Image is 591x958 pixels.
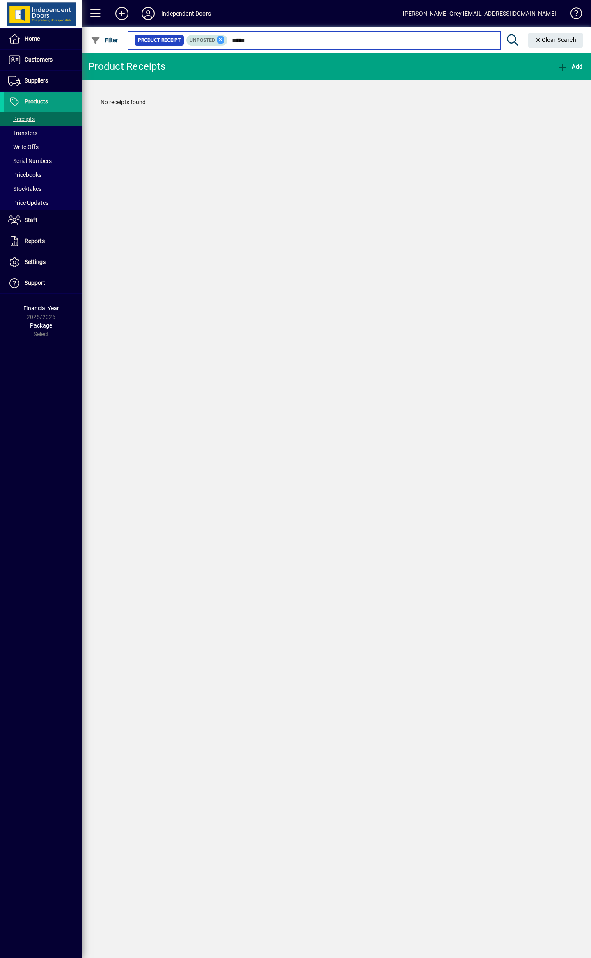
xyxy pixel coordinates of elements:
a: Receipts [4,112,82,126]
span: Home [25,35,40,42]
mat-chip: Product Movement Status: Unposted [186,35,228,46]
button: Filter [89,33,120,48]
a: Suppliers [4,71,82,91]
div: [PERSON_NAME]-Grey [EMAIL_ADDRESS][DOMAIN_NAME] [403,7,556,20]
span: Serial Numbers [8,158,52,164]
a: Customers [4,50,82,70]
span: Products [25,98,48,105]
span: Transfers [8,130,37,136]
span: Write Offs [8,144,39,150]
a: Serial Numbers [4,154,82,168]
a: Home [4,29,82,49]
span: Package [30,322,52,329]
button: Add [109,6,135,21]
span: Receipts [8,116,35,122]
span: Financial Year [23,305,59,312]
a: Support [4,273,82,293]
a: Transfers [4,126,82,140]
span: Settings [25,259,46,265]
span: Product Receipt [138,36,181,44]
a: Write Offs [4,140,82,154]
a: Price Updates [4,196,82,210]
div: Independent Doors [161,7,211,20]
span: Suppliers [25,77,48,84]
button: Profile [135,6,161,21]
a: Stocktakes [4,182,82,196]
span: Clear Search [535,37,577,43]
span: Unposted [190,37,215,43]
div: Product Receipts [88,60,165,73]
span: Stocktakes [8,186,41,192]
span: Add [558,63,582,70]
span: Pricebooks [8,172,41,178]
span: Price Updates [8,199,48,206]
button: Add [556,59,584,74]
a: Knowledge Base [564,2,581,28]
span: Reports [25,238,45,244]
span: Staff [25,217,37,223]
a: Pricebooks [4,168,82,182]
div: No receipts found [92,90,581,115]
a: Settings [4,252,82,273]
a: Reports [4,231,82,252]
a: Staff [4,210,82,231]
button: Clear [528,33,583,48]
span: Support [25,280,45,286]
span: Filter [91,37,118,44]
span: Customers [25,56,53,63]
